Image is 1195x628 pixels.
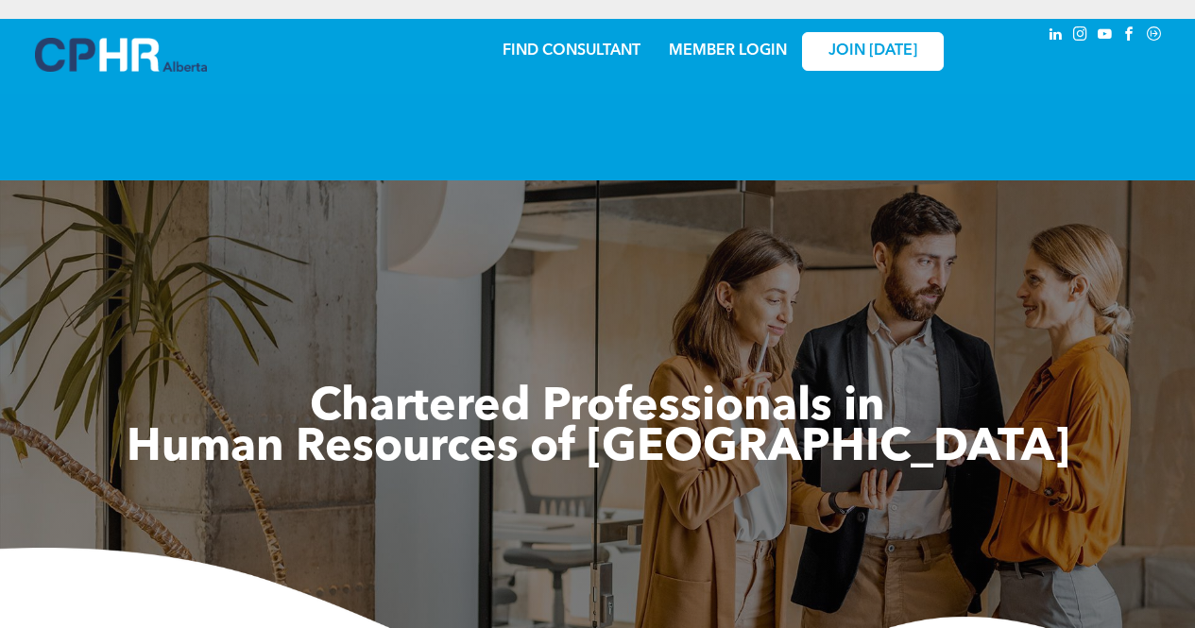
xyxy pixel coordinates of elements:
span: Human Resources of [GEOGRAPHIC_DATA] [127,426,1069,471]
a: instagram [1070,24,1091,49]
a: MEMBER LOGIN [669,43,787,59]
a: FIND CONSULTANT [503,43,640,59]
span: Chartered Professionals in [310,385,885,431]
img: A blue and white logo for cp alberta [35,38,207,72]
a: Social network [1144,24,1165,49]
a: youtube [1095,24,1116,49]
a: JOIN [DATE] [802,32,944,71]
a: linkedin [1046,24,1067,49]
a: facebook [1119,24,1140,49]
span: JOIN [DATE] [828,42,917,60]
